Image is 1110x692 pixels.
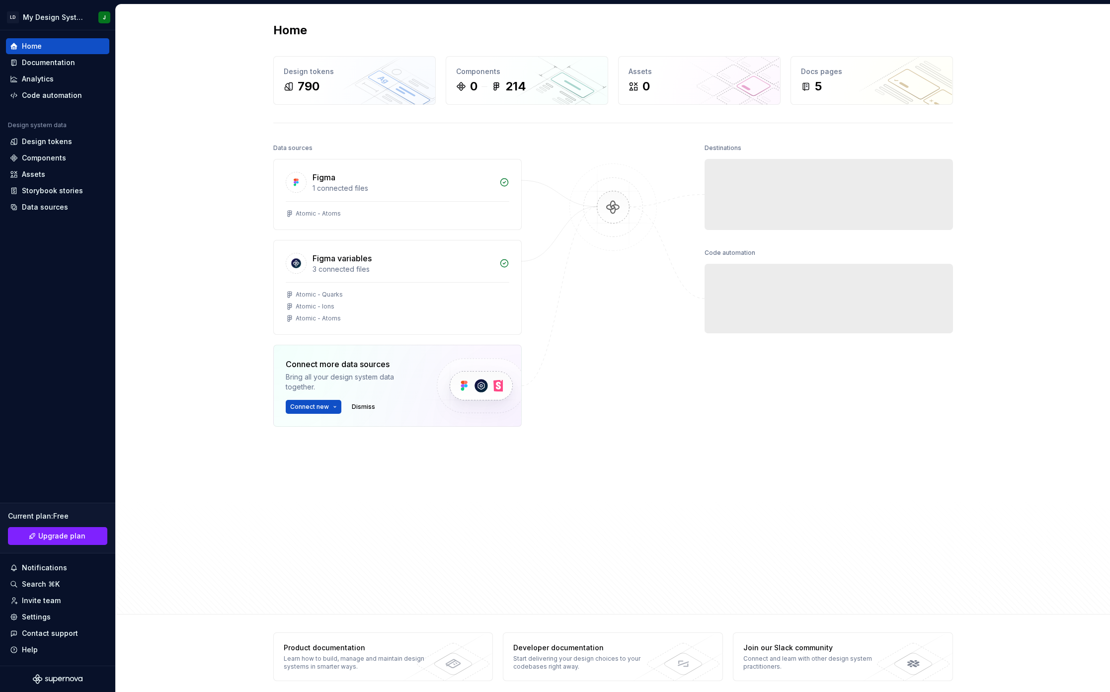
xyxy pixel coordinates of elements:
div: Code automation [705,246,755,260]
a: Components0214 [446,56,608,105]
div: Current plan : Free [8,511,107,521]
div: Code automation [22,90,82,100]
div: Connect and learn with other design system practitioners. [743,655,888,671]
div: Atomic - Atoms [296,314,341,322]
div: Design tokens [22,137,72,147]
div: Figma variables [313,252,372,264]
div: Bring all your design system data together. [286,372,420,392]
a: Documentation [6,55,109,71]
a: Join our Slack communityConnect and learn with other design system practitioners. [733,632,953,681]
a: Analytics [6,71,109,87]
span: Connect new [290,403,329,411]
div: Data sources [273,141,313,155]
div: Join our Slack community [743,643,888,653]
div: Invite team [22,596,61,606]
div: Analytics [22,74,54,84]
a: Figma1 connected filesAtomic - Atoms [273,159,522,230]
div: Components [22,153,66,163]
a: Docs pages5 [791,56,953,105]
div: Start delivering your design choices to your codebases right away. [513,655,658,671]
button: Connect new [286,400,341,414]
div: 5 [815,78,822,94]
div: 0 [642,78,650,94]
div: 214 [505,78,526,94]
div: Contact support [22,628,78,638]
a: Components [6,150,109,166]
div: Documentation [22,58,75,68]
a: Data sources [6,199,109,215]
a: Design tokens [6,134,109,150]
a: Upgrade plan [8,527,107,545]
div: My Design System [23,12,86,22]
div: Atomic - Ions [296,303,334,310]
div: Docs pages [801,67,943,77]
div: Help [22,645,38,655]
div: J [103,13,106,21]
a: Assets0 [618,56,781,105]
div: Home [22,41,42,51]
button: Help [6,642,109,658]
div: Settings [22,612,51,622]
a: Developer documentationStart delivering your design choices to your codebases right away. [503,632,723,681]
svg: Supernova Logo [33,674,82,684]
span: Upgrade plan [38,531,85,541]
div: Figma [313,171,335,183]
div: Data sources [22,202,68,212]
div: Assets [22,169,45,179]
div: Atomic - Quarks [296,291,343,299]
button: Search ⌘K [6,576,109,592]
button: Dismiss [347,400,380,414]
div: Storybook stories [22,186,83,196]
div: Components [456,67,598,77]
button: Notifications [6,560,109,576]
a: Settings [6,609,109,625]
span: Dismiss [352,403,375,411]
a: Code automation [6,87,109,103]
div: 0 [470,78,477,94]
div: Destinations [705,141,741,155]
div: LD [7,11,19,23]
a: Design tokens790 [273,56,436,105]
a: Assets [6,166,109,182]
div: 790 [298,78,319,94]
a: Invite team [6,593,109,609]
a: Product documentationLearn how to build, manage and maintain design systems in smarter ways. [273,632,493,681]
div: Assets [629,67,770,77]
div: Design tokens [284,67,425,77]
div: Design system data [8,121,67,129]
button: LDMy Design SystemJ [2,6,113,28]
a: Storybook stories [6,183,109,199]
div: 3 connected files [313,264,493,274]
div: Search ⌘K [22,579,60,589]
div: Learn how to build, manage and maintain design systems in smarter ways. [284,655,428,671]
div: Atomic - Atoms [296,210,341,218]
div: Product documentation [284,643,428,653]
div: Notifications [22,563,67,573]
div: 1 connected files [313,183,493,193]
h2: Home [273,22,307,38]
button: Contact support [6,625,109,641]
div: Connect more data sources [286,358,420,370]
a: Figma variables3 connected filesAtomic - QuarksAtomic - IonsAtomic - Atoms [273,240,522,335]
div: Developer documentation [513,643,658,653]
a: Home [6,38,109,54]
